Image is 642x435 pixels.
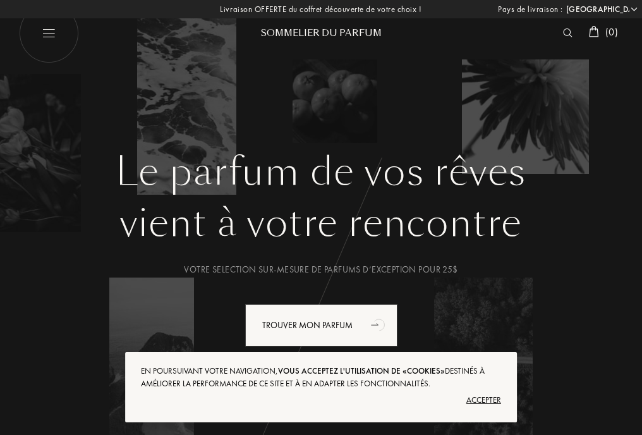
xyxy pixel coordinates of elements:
[278,365,445,376] span: vous acceptez l'utilisation de «cookies»
[366,312,392,337] div: animation
[589,26,599,37] img: cart_white.svg
[28,195,614,252] div: vient à votre rencontre
[141,365,501,390] div: En poursuivant votre navigation, destinés à améliorer la performance de ce site et à en adapter l...
[236,304,407,346] a: Trouver mon parfumanimation
[19,3,79,63] img: burger_white.png
[245,304,397,346] div: Trouver mon parfum
[141,390,501,410] div: Accepter
[498,3,563,16] span: Pays de livraison :
[28,263,614,276] div: Votre selection sur-mesure de parfums d’exception pour 25$
[605,25,618,39] span: ( 0 )
[245,27,397,40] div: Sommelier du Parfum
[28,149,614,195] h1: Le parfum de vos rêves
[563,28,572,37] img: search_icn_white.svg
